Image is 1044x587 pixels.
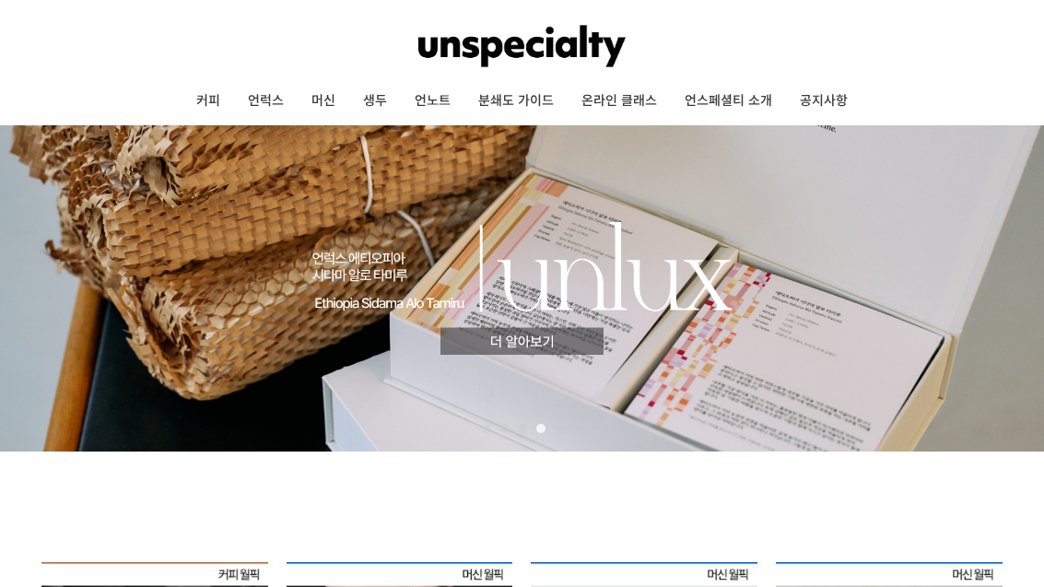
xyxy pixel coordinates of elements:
[401,78,464,124] a: 언노트
[671,78,786,124] a: 언스페셜티 소개
[234,78,298,124] a: 언럭스
[349,78,401,124] a: 생두
[464,78,568,124] a: 분쇄도 가이드
[568,78,671,124] a: 온라인 클래스
[6,456,122,502] a: 홈
[418,18,626,74] img: 언스페셜티 몰
[786,78,862,124] a: 공지사항
[481,424,490,433] a: 1
[285,484,307,499] span: 설정
[122,456,238,502] a: 대화
[169,485,191,499] span: 대화
[58,484,69,499] span: 홈
[499,424,509,433] a: 2
[298,78,349,124] a: 머신
[182,78,234,124] a: 커피
[555,424,564,433] a: 5
[518,424,527,433] a: 3
[238,456,354,502] a: 설정
[536,424,545,433] a: 4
